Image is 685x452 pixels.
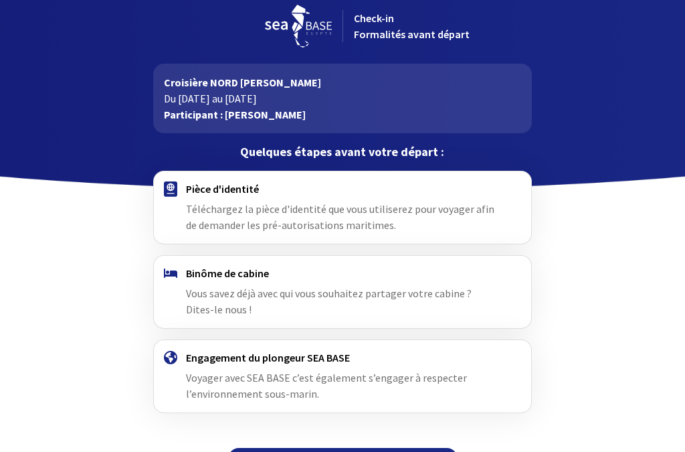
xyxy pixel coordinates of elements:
span: Check-in Formalités avant départ [354,11,470,41]
img: binome.svg [164,269,177,278]
img: passport.svg [164,181,177,197]
p: Participant : [PERSON_NAME] [164,106,520,123]
h4: Binôme de cabine [186,267,499,280]
span: Voyager avec SEA BASE c’est également s’engager à respecter l’environnement sous-marin. [186,371,467,400]
p: Du [DATE] au [DATE] [164,90,520,106]
img: engagement.svg [164,351,177,364]
span: Vous savez déjà avec qui vous souhaitez partager votre cabine ? Dites-le nous ! [186,287,472,316]
p: Croisière NORD [PERSON_NAME] [164,74,520,90]
h4: Engagement du plongeur SEA BASE [186,351,499,364]
img: logo_seabase.svg [265,5,332,48]
p: Quelques étapes avant votre départ : [153,144,531,160]
span: Téléchargez la pièce d'identité que vous utiliserez pour voyager afin de demander les pré-autoris... [186,202,494,232]
h4: Pièce d'identité [186,182,499,196]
